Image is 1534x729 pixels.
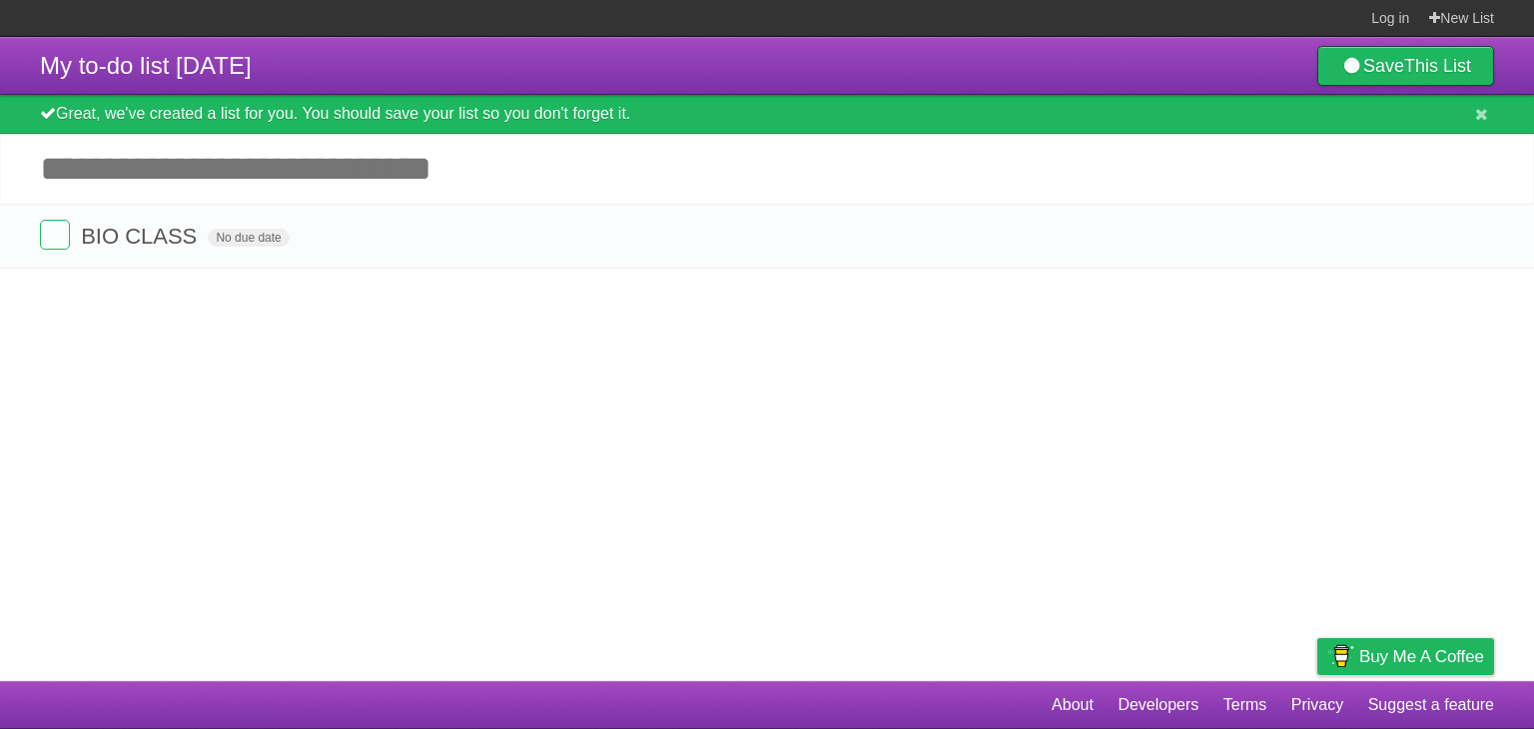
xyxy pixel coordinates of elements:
[1118,686,1198,724] a: Developers
[1291,686,1343,724] a: Privacy
[40,52,252,79] span: My to-do list [DATE]
[1317,46,1494,86] a: SaveThis List
[1368,686,1494,724] a: Suggest a feature
[208,229,289,247] span: No due date
[81,224,202,249] span: BIO CLASS
[1052,686,1094,724] a: About
[1223,686,1267,724] a: Terms
[1317,638,1494,675] a: Buy me a coffee
[1359,639,1484,674] span: Buy me a coffee
[40,220,70,250] label: Done
[1404,56,1471,76] b: This List
[1327,639,1354,673] img: Buy me a coffee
